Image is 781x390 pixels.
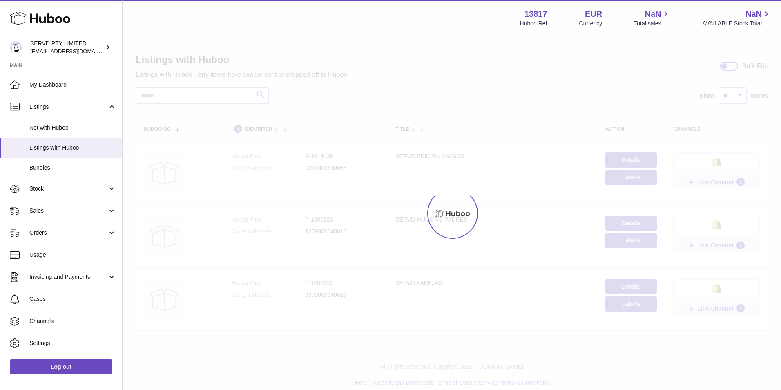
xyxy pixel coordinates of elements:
span: Invoicing and Payments [29,273,107,281]
div: Huboo Ref [520,20,547,27]
span: My Dashboard [29,81,116,89]
span: Listings with Huboo [29,144,116,152]
span: Not with Huboo [29,124,116,132]
span: Listings [29,103,107,111]
strong: 13817 [524,9,547,20]
span: NaN [745,9,762,20]
span: Orders [29,229,107,237]
span: [EMAIL_ADDRESS][DOMAIN_NAME] [30,48,120,54]
div: Currency [579,20,602,27]
span: NaN [645,9,661,20]
strong: EUR [585,9,602,20]
img: internalAdmin-13817@internal.huboo.com [10,41,22,54]
a: NaN Total sales [634,9,670,27]
span: Cases [29,295,116,303]
span: AVAILABLE Stock Total [702,20,771,27]
a: Log out [10,359,112,374]
span: Sales [29,207,107,215]
a: NaN AVAILABLE Stock Total [702,9,771,27]
span: Total sales [634,20,670,27]
span: Bundles [29,164,116,172]
span: Usage [29,251,116,259]
span: Channels [29,317,116,325]
span: Settings [29,339,116,347]
span: Stock [29,185,107,193]
div: SERVD PTY LIMITED [30,40,104,55]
